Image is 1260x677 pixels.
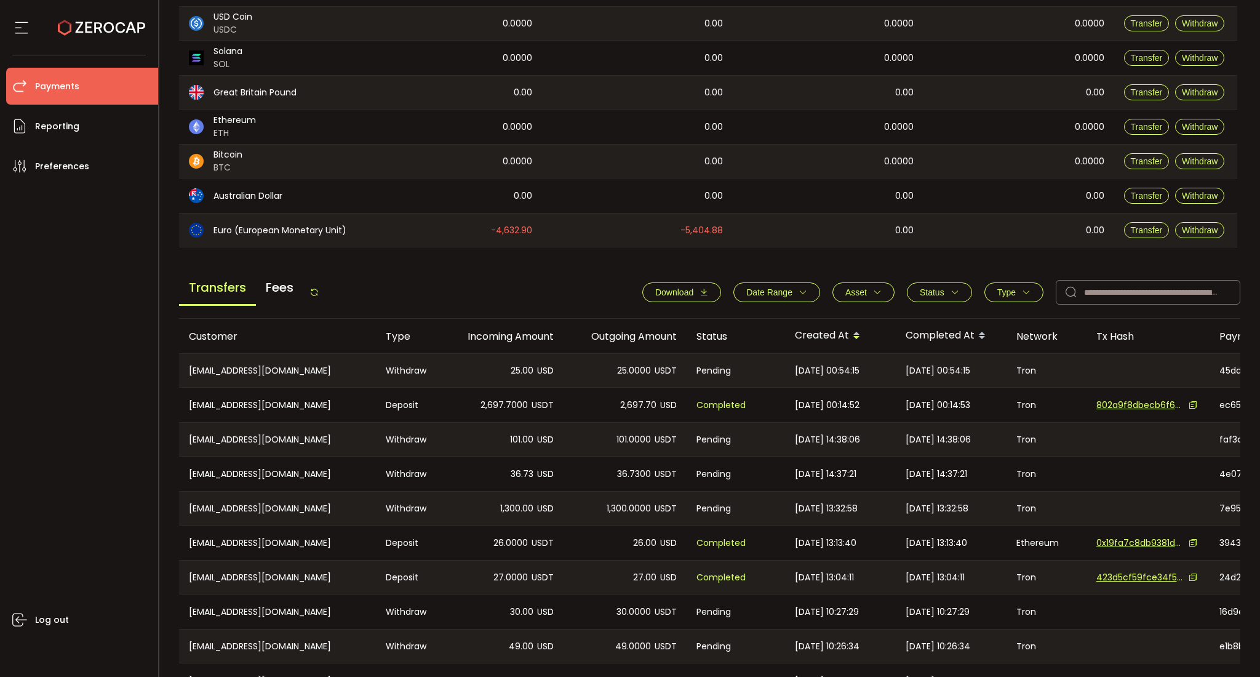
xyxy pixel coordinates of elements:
button: Asset [832,282,895,302]
span: Date Range [746,287,792,297]
span: Transfer [1131,191,1163,201]
span: [DATE] 13:13:40 [795,536,856,550]
div: Withdraw [376,492,441,525]
div: Deposit [376,561,441,594]
span: Withdraw [1182,191,1218,201]
span: 26.00 [633,536,656,550]
span: 0.0000 [1075,154,1104,169]
span: USDT [655,502,677,516]
span: USD [537,605,554,619]
span: USDT [655,605,677,619]
span: 0.0000 [503,120,532,134]
div: Customer [179,329,376,343]
span: Transfer [1131,225,1163,235]
span: Pending [696,502,731,516]
img: eth_portfolio.svg [189,119,204,134]
div: [EMAIL_ADDRESS][DOMAIN_NAME] [179,526,376,560]
span: Australian Dollar [213,190,282,202]
div: Tx Hash [1087,329,1210,343]
span: Transfer [1131,156,1163,166]
span: USDT [655,433,677,447]
span: USD [537,502,554,516]
span: 0.0000 [503,51,532,65]
div: Tron [1007,457,1087,491]
div: Withdraw [376,457,441,491]
span: [DATE] 00:14:52 [795,398,859,412]
img: gbp_portfolio.svg [189,85,204,100]
span: 49.0000 [615,639,651,654]
span: Pending [696,467,731,481]
button: Transfer [1124,222,1170,238]
img: usdc_portfolio.svg [189,16,204,31]
span: [DATE] 13:04:11 [795,571,854,585]
span: Completed [696,536,746,550]
span: Reporting [35,118,79,135]
span: Completed [696,398,746,412]
span: 0.00 [895,223,914,238]
div: Incoming Amount [441,329,564,343]
span: 0.00 [1086,86,1104,100]
span: Withdraw [1182,156,1218,166]
span: 0.0000 [884,120,914,134]
div: [EMAIL_ADDRESS][DOMAIN_NAME] [179,492,376,525]
span: Transfer [1131,18,1163,28]
img: eur_portfolio.svg [189,223,204,238]
button: Withdraw [1175,84,1224,100]
iframe: Chat Widget [1198,618,1260,677]
span: 0.0000 [884,17,914,31]
div: [EMAIL_ADDRESS][DOMAIN_NAME] [179,388,376,422]
span: 26.0000 [493,536,528,550]
span: USD [537,364,554,378]
span: 0.00 [895,189,914,203]
span: USD [537,467,554,481]
div: [EMAIL_ADDRESS][DOMAIN_NAME] [179,630,376,663]
span: 27.0000 [493,571,528,585]
span: Pending [696,364,731,378]
button: Withdraw [1175,153,1224,169]
span: [DATE] 00:54:15 [795,364,859,378]
span: USD [537,433,554,447]
span: 25.0000 [617,364,651,378]
span: USDT [655,639,677,654]
button: Transfer [1124,84,1170,100]
button: Transfer [1124,119,1170,135]
span: USD [660,536,677,550]
span: Withdraw [1182,18,1218,28]
span: USDT [532,536,554,550]
div: Tron [1007,354,1087,387]
span: USDT [532,571,554,585]
span: 0.0000 [503,154,532,169]
img: btc_portfolio.svg [189,154,204,169]
button: Type [984,282,1043,302]
div: Completed At [896,326,1007,347]
span: Transfer [1131,53,1163,63]
span: Asset [845,287,867,297]
span: -4,632.90 [491,223,532,238]
span: [DATE] 14:37:21 [795,467,856,481]
span: USD [537,639,554,654]
span: [DATE] 10:26:34 [795,639,859,654]
div: Deposit [376,388,441,422]
div: Tron [1007,630,1087,663]
div: Network [1007,329,1087,343]
span: 0.00 [704,154,723,169]
span: 1,300.0000 [607,502,651,516]
span: 0.00 [704,51,723,65]
span: Solana [213,45,242,58]
button: Withdraw [1175,50,1224,66]
span: 30.0000 [616,605,651,619]
span: [DATE] 10:27:29 [906,605,970,619]
span: 36.73 [511,467,533,481]
span: ETH [213,127,256,140]
div: Withdraw [376,595,441,629]
span: SOL [213,58,242,71]
div: [EMAIL_ADDRESS][DOMAIN_NAME] [179,457,376,491]
span: [DATE] 00:54:15 [906,364,970,378]
span: 0.0000 [1075,120,1104,134]
span: [DATE] 14:38:06 [795,433,860,447]
button: Withdraw [1175,119,1224,135]
span: 101.0000 [616,433,651,447]
span: USD Coin [213,10,252,23]
span: Payments [35,78,79,95]
img: aud_portfolio.svg [189,188,204,203]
